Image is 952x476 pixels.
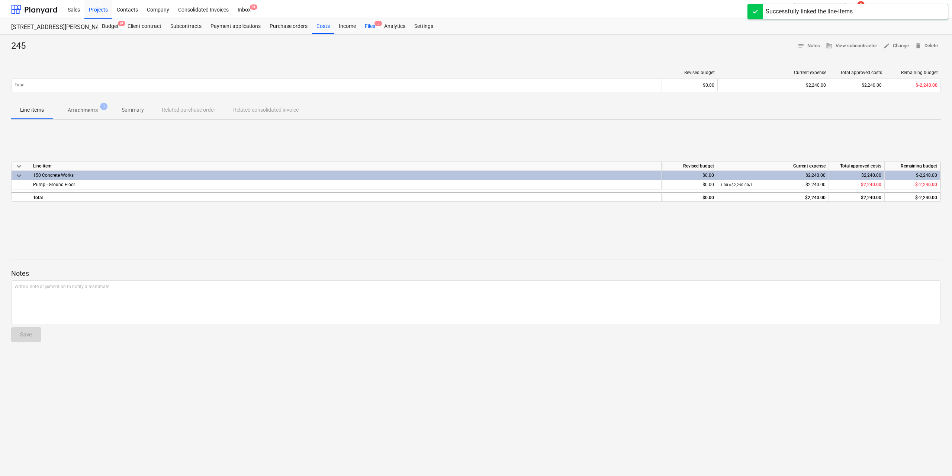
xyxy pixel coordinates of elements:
div: $0.00 [662,171,717,180]
button: Delete [912,40,941,52]
a: Subcontracts [166,19,206,34]
div: $2,240.00 [829,192,885,202]
span: keyboard_arrow_down [15,162,23,171]
span: Change [883,42,909,50]
a: Purchase orders [265,19,312,34]
div: Total [30,192,662,202]
div: Revised budget [665,70,715,75]
iframe: Chat Widget [915,440,952,476]
a: Settings [410,19,438,34]
span: $-2,240.00 [915,182,937,187]
a: Files5 [360,19,380,34]
span: notes [798,42,804,49]
div: $2,240.00 [721,83,826,88]
span: $-2,240.00 [916,83,937,88]
a: Costs [312,19,334,34]
div: Budget [97,19,123,34]
a: Budget9+ [97,19,123,34]
div: Total approved costs [832,70,882,75]
div: Revised budget [662,162,717,171]
span: 1 [100,103,107,110]
div: $2,240.00 [720,180,826,189]
div: Remaining budget [885,162,940,171]
div: $-2,240.00 [885,192,940,202]
span: keyboard_arrow_down [15,171,23,180]
p: Notes [11,269,941,278]
p: Attachments [68,106,98,114]
span: $2,240.00 [861,182,881,187]
span: 9+ [118,21,125,26]
small: 1.00 × $2,240.00 / 1 [720,183,753,187]
a: Analytics [380,19,410,34]
div: [STREET_ADDRESS][PERSON_NAME] [11,23,89,31]
div: Current expense [717,162,829,171]
div: $0.00 [662,180,717,189]
span: Delete [915,42,938,50]
div: $-2,240.00 [885,171,940,180]
a: Client contract [123,19,166,34]
a: Payment applications [206,19,265,34]
div: $0.00 [662,79,717,91]
div: Line-item [30,162,662,171]
div: $0.00 [662,192,717,202]
p: Line-items [20,106,44,114]
button: Change [880,40,912,52]
div: $2,240.00 [829,171,885,180]
div: Files [360,19,380,34]
button: View subcontractor [823,40,880,52]
p: Summary [122,106,144,114]
div: $2,240.00 [829,79,885,91]
div: Current expense [721,70,826,75]
div: $2,240.00 [720,171,826,180]
a: Income [334,19,360,34]
span: Pump - Ground Floor [33,182,75,187]
span: business [826,42,833,49]
div: Remaining budget [888,70,938,75]
span: 5 [374,21,382,26]
div: Successfully linked the line-items [766,7,853,16]
span: edit [883,42,890,49]
div: Total approved costs [829,162,885,171]
div: 245 [11,40,32,52]
div: $2,240.00 [720,193,826,202]
div: 150 Concrete Works [33,171,658,180]
button: Notes [795,40,823,52]
span: delete [915,42,922,49]
span: Notes [798,42,820,50]
span: 9+ [250,4,257,10]
p: Total [15,82,25,88]
span: View subcontractor [826,42,877,50]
